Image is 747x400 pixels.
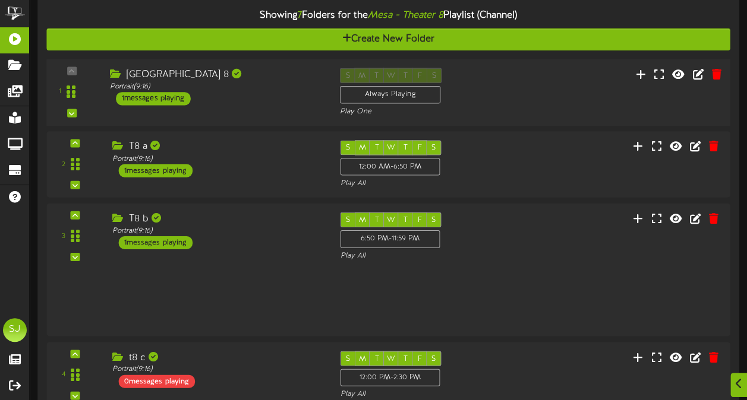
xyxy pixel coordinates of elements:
[341,158,440,176] div: 12:00 AM - 6:50 PM
[418,144,422,152] span: F
[431,144,436,152] span: S
[403,354,407,363] span: T
[403,144,407,152] span: T
[341,250,494,261] div: Play All
[340,106,494,116] div: Play One
[110,68,322,81] div: [GEOGRAPHIC_DATA] 8
[387,216,395,224] span: W
[112,226,322,236] div: Portrait ( 9:16 )
[374,216,379,224] span: T
[341,230,440,247] div: 6:50 PM - 11:59 PM
[431,216,436,224] span: S
[112,212,322,226] div: T8 b
[341,179,494,189] div: Play All
[112,140,322,154] div: T8 a
[346,144,350,152] span: S
[298,10,302,21] span: 7
[116,92,191,105] div: 1 messages playing
[112,364,322,374] div: Portrait ( 9:16 )
[359,354,366,363] span: M
[3,318,27,342] div: SJ
[110,82,322,92] div: Portrait ( 9:16 )
[118,236,192,249] div: 1 messages playing
[387,354,395,363] span: W
[46,28,730,50] button: Create New Folder
[340,86,440,104] div: Always Playing
[359,216,366,224] span: M
[418,216,422,224] span: F
[374,354,379,363] span: T
[346,216,350,224] span: S
[374,144,379,152] span: T
[346,354,350,363] span: S
[341,389,494,399] div: Play All
[418,354,422,363] span: F
[387,144,395,152] span: W
[403,216,407,224] span: T
[112,351,322,364] div: t8 c
[341,369,440,386] div: 12:00 PM - 2:30 PM
[112,154,322,164] div: Portrait ( 9:16 )
[118,374,194,388] div: 0 messages playing
[431,354,436,363] span: S
[359,144,366,152] span: M
[367,10,443,21] i: Mesa - Theater 8
[118,164,192,177] div: 1 messages playing
[37,3,739,28] div: Showing Folders for the Playlist (Channel)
